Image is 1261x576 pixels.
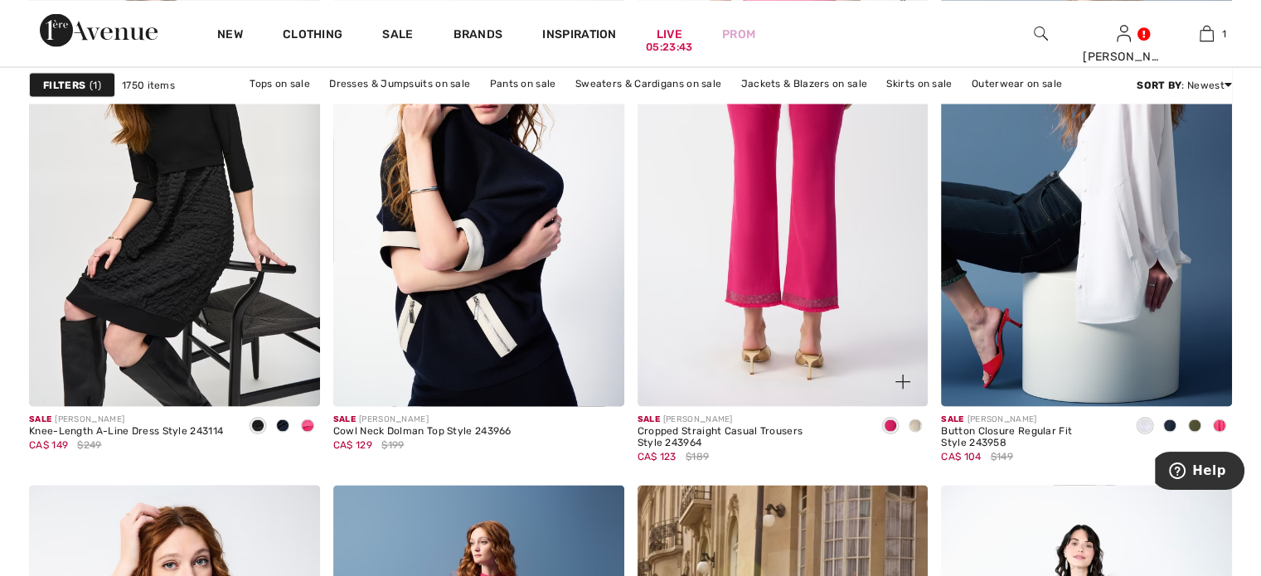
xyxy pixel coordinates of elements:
span: $149 [991,448,1013,463]
div: [PERSON_NAME] [638,413,866,425]
a: Sign In [1117,25,1131,41]
div: Geranium [1207,413,1232,440]
iframe: Opens a widget where you can find more information [1155,452,1244,493]
span: $199 [381,437,404,452]
img: My Bag [1200,23,1214,43]
div: Midnight Blue [270,413,295,440]
span: Sale [29,414,51,424]
span: 1 [90,78,101,93]
div: Black [245,413,270,440]
span: CA$ 104 [941,450,981,462]
div: Cowl Neck Dolman Top Style 243966 [333,425,512,437]
div: [PERSON_NAME] [333,413,512,425]
a: Dresses & Jumpsuits on sale [321,73,478,94]
span: $249 [77,437,101,452]
img: 1ère Avenue [40,13,158,46]
a: Tops on sale [241,73,318,94]
a: Pants on sale [482,73,565,94]
div: Geranium [878,413,903,440]
span: 1 [1222,26,1226,41]
span: $189 [686,448,709,463]
a: Sale [382,27,413,44]
span: Sale [941,414,963,424]
span: Inspiration [542,27,616,44]
div: Iguana [1182,413,1207,440]
span: CA$ 129 [333,438,372,450]
a: Sweaters & Cardigans on sale [567,73,730,94]
strong: Sort By [1137,80,1181,91]
a: Outerwear on sale [963,73,1070,94]
a: 1 [1166,23,1247,43]
a: New [217,27,243,44]
a: Live05:23:43 [657,25,682,42]
a: Skirts on sale [878,73,960,94]
img: plus_v2.svg [895,374,910,389]
strong: Filters [43,78,85,93]
div: Optic White [1132,413,1157,440]
div: Knee-Length A-Line Dress Style 243114 [29,425,223,437]
a: Prom [722,25,755,42]
div: [PERSON_NAME] [1083,47,1164,65]
a: Brands [453,27,503,44]
div: Cropped Straight Casual Trousers Style 243964 [638,425,866,448]
img: search the website [1034,23,1048,43]
span: CA$ 123 [638,450,677,462]
div: : Newest [1137,78,1232,93]
span: Sale [333,414,356,424]
div: Moonstone [903,413,928,440]
a: Jackets & Blazers on sale [733,73,876,94]
span: Sale [638,414,660,424]
img: My Info [1117,23,1131,43]
div: [PERSON_NAME] [941,413,1119,425]
div: 05:23:43 [646,39,692,55]
span: CA$ 149 [29,438,68,450]
span: 1750 items [122,78,175,93]
a: Clothing [283,27,342,44]
div: [PERSON_NAME] [29,413,223,425]
div: Geranium [295,413,320,440]
div: Midnight Blue [1157,413,1182,440]
div: Button Closure Regular Fit Style 243958 [941,425,1119,448]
